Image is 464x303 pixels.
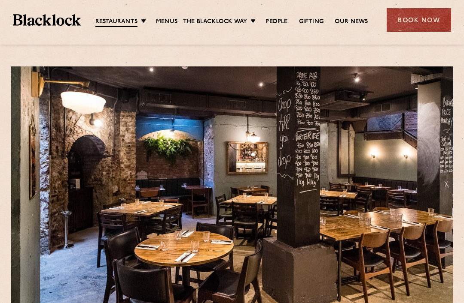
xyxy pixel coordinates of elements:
[183,18,247,26] a: The Blacklock Way
[266,18,287,26] a: People
[299,18,324,26] a: Gifting
[387,8,451,32] div: Book Now
[156,18,177,26] a: Menus
[13,14,81,26] img: BL_Textured_Logo-footer-cropped.svg
[335,18,368,26] a: Our News
[95,18,137,27] a: Restaurants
